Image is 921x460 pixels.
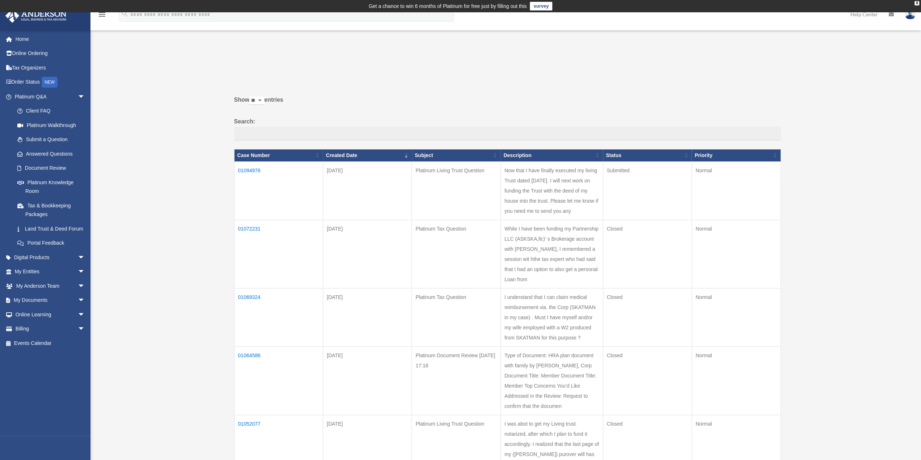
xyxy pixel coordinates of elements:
[323,149,411,161] th: Created Date: activate to sort column ascending
[98,13,106,19] a: menu
[412,220,500,288] td: Platinum Tax Question
[78,279,92,294] span: arrow_drop_down
[234,117,781,140] label: Search:
[603,220,692,288] td: Closed
[10,236,92,250] a: Portal Feedback
[692,288,781,346] td: Normal
[78,307,92,322] span: arrow_drop_down
[323,346,411,415] td: [DATE]
[5,336,96,350] a: Events Calendar
[78,293,92,308] span: arrow_drop_down
[530,2,552,10] a: survey
[78,322,92,337] span: arrow_drop_down
[603,346,692,415] td: Closed
[10,161,92,176] a: Document Review
[914,1,919,5] div: close
[10,198,92,221] a: Tax & Bookkeeping Packages
[5,250,96,265] a: Digital Productsarrow_drop_down
[5,279,96,293] a: My Anderson Teamarrow_drop_down
[5,322,96,336] a: Billingarrow_drop_down
[369,2,527,10] div: Get a chance to win 6 months of Platinum for free just by filling out this
[323,220,411,288] td: [DATE]
[500,161,603,220] td: Now that I have finally executed my living Trust dated [DATE]. I will next work on funding the Tr...
[500,149,603,161] th: Description: activate to sort column ascending
[412,149,500,161] th: Subject: activate to sort column ascending
[78,265,92,279] span: arrow_drop_down
[692,346,781,415] td: Normal
[323,161,411,220] td: [DATE]
[5,75,96,90] a: Order StatusNEW
[5,293,96,308] a: My Documentsarrow_drop_down
[234,161,323,220] td: 01094976
[500,288,603,346] td: I understand that I can claim medical reimbursement via. the Corp (SKATMAN in my case) . Must I h...
[692,220,781,288] td: Normal
[3,9,69,23] img: Anderson Advisors Platinum Portal
[412,346,500,415] td: Platinum Document Review [DATE] 17:18
[121,10,129,18] i: search
[500,220,603,288] td: While I have been funding my Partnership LLC (ASKSKA,llc)' s Brokerage account with [PERSON_NAME]...
[905,9,916,20] img: User Pic
[234,288,323,346] td: 01069324
[412,288,500,346] td: Platinum Tax Question
[78,250,92,265] span: arrow_drop_down
[603,288,692,346] td: Closed
[10,104,92,118] a: Client FAQ
[603,161,692,220] td: Submitted
[10,118,92,132] a: Platinum Walkthrough
[692,149,781,161] th: Priority: activate to sort column ascending
[98,10,106,19] i: menu
[5,60,96,75] a: Tax Organizers
[78,89,92,104] span: arrow_drop_down
[10,221,92,236] a: Land Trust & Deed Forum
[42,77,58,88] div: NEW
[692,161,781,220] td: Normal
[5,32,96,46] a: Home
[234,149,323,161] th: Case Number: activate to sort column ascending
[234,95,781,112] label: Show entries
[323,288,411,346] td: [DATE]
[5,265,96,279] a: My Entitiesarrow_drop_down
[10,132,92,147] a: Submit a Question
[5,89,92,104] a: Platinum Q&Aarrow_drop_down
[234,346,323,415] td: 01064586
[10,147,89,161] a: Answered Questions
[234,127,781,140] input: Search:
[500,346,603,415] td: Type of Document: HRA plan document with family by [PERSON_NAME], Corp Document Title: Member Doc...
[234,220,323,288] td: 01072231
[603,149,692,161] th: Status: activate to sort column ascending
[5,46,96,61] a: Online Ordering
[10,175,92,198] a: Platinum Knowledge Room
[412,161,500,220] td: Platinum Living Trust Question
[5,307,96,322] a: Online Learningarrow_drop_down
[249,97,264,105] select: Showentries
